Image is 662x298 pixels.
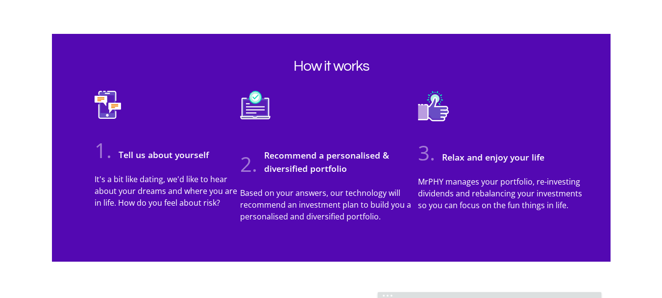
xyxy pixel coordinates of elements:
[259,149,406,175] h3: Recommend a personalised & diversified portfolio
[95,135,112,165] p: 1.
[418,137,435,168] p: 3.
[75,57,588,75] h2: How it works
[437,151,544,163] h3: Relax and enjoy your life
[114,148,209,161] h3: Tell us about yourself
[95,173,240,209] p: It's a bit like dating, we'd like to hear about your dreams and where you are in life. How do you...
[95,91,121,134] img: 1-yourself.svg
[240,91,270,134] img: 2-portfolio.svg
[240,148,257,179] p: 2.
[418,176,587,211] p: MrPHY manages your portfolio, re-investing dividends and rebalancing your investments so you can ...
[240,187,418,222] p: Based on your answers, our technology will recommend an investment plan to build you a personalis...
[418,91,449,136] img: 3-relax.svg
